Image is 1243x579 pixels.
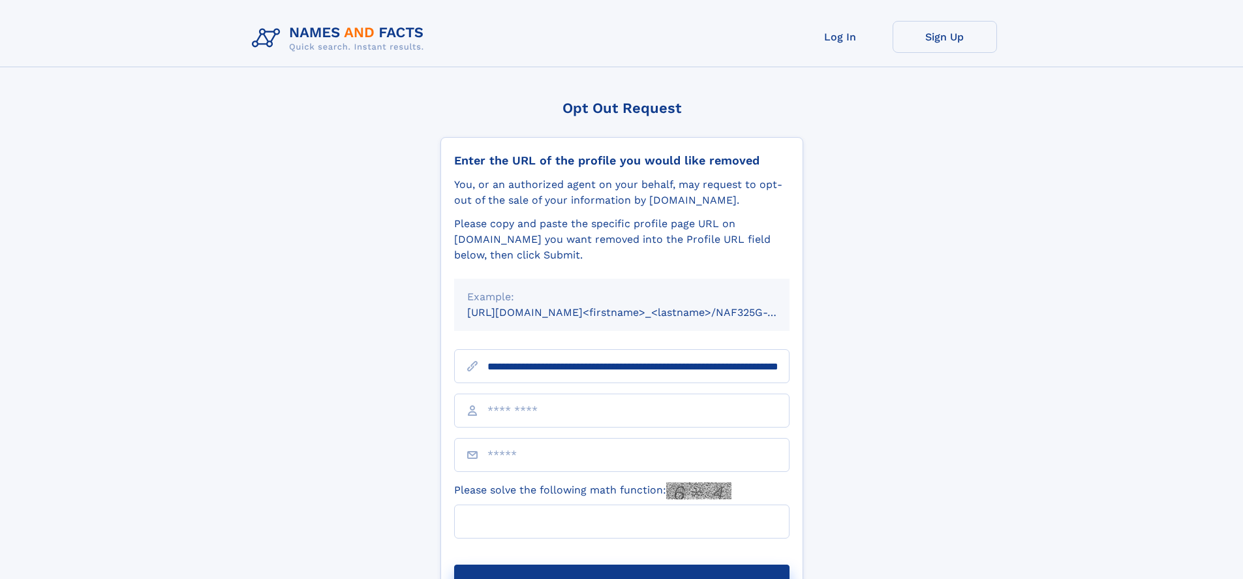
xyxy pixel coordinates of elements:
[467,289,776,305] div: Example:
[454,177,790,208] div: You, or an authorized agent on your behalf, may request to opt-out of the sale of your informatio...
[467,306,814,319] small: [URL][DOMAIN_NAME]<firstname>_<lastname>/NAF325G-xxxxxxxx
[788,21,893,53] a: Log In
[454,153,790,168] div: Enter the URL of the profile you would like removed
[893,21,997,53] a: Sign Up
[454,216,790,263] div: Please copy and paste the specific profile page URL on [DOMAIN_NAME] you want removed into the Pr...
[454,482,731,499] label: Please solve the following math function:
[440,100,803,116] div: Opt Out Request
[247,21,435,56] img: Logo Names and Facts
